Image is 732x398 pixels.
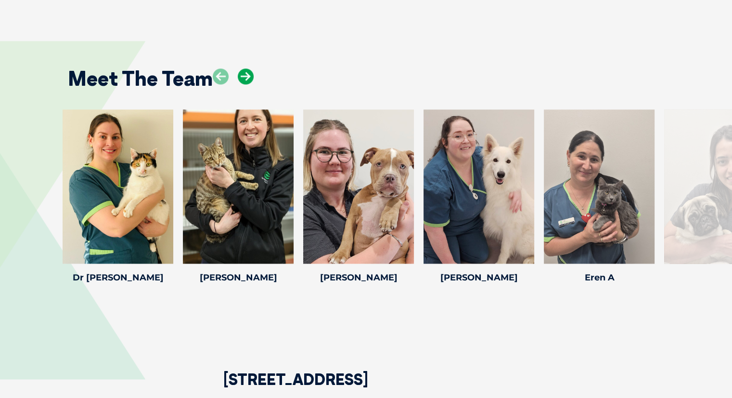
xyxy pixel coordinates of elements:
h4: [PERSON_NAME] [424,273,534,282]
h4: [PERSON_NAME] [183,273,294,282]
h4: Dr [PERSON_NAME] [63,273,173,282]
h2: Meet The Team [68,68,213,89]
h4: [PERSON_NAME] [303,273,414,282]
h4: Eren A [544,273,655,282]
